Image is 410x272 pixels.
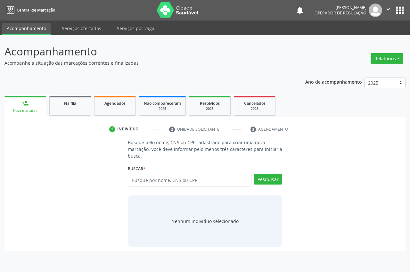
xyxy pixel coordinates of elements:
[305,78,362,86] p: Ano de acompanhamento
[315,10,366,16] span: Operador de regulação
[128,139,282,159] p: Busque pelo nome, CNS ou CPF cadastrado para criar uma nova marcação. Você deve informar pelo men...
[369,4,382,17] img: img
[371,53,403,64] button: Relatórios
[239,106,271,111] div: 2025
[394,5,406,16] button: apps
[194,106,226,111] div: 2025
[57,23,106,34] a: Serviços ofertados
[315,5,366,10] div: [PERSON_NAME]
[144,106,181,111] div: 2025
[128,174,251,186] input: Busque por nome, CNS ou CPF
[382,4,394,17] button: 
[4,5,55,15] a: Central de Marcação
[104,101,126,106] span: Agendados
[254,174,282,185] button: Pesquisar
[295,6,304,15] button: notifications
[4,60,285,66] p: Acompanhe a situação das marcações correntes e finalizadas
[4,44,285,60] p: Acompanhamento
[117,126,139,132] div: Indivíduo
[200,101,220,106] span: Resolvidos
[128,164,145,174] label: Buscar
[171,218,239,225] div: Nenhum indivíduo selecionado
[17,7,55,13] span: Central de Marcação
[64,101,76,106] span: Na fila
[2,23,51,35] a: Acompanhamento
[22,100,29,107] div: person_add
[244,101,266,106] span: Cancelados
[144,101,181,106] span: Não compareceram
[9,108,42,113] div: Nova marcação
[109,126,115,132] div: 1
[385,6,392,13] i: 
[112,23,159,34] a: Serviços por vaga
